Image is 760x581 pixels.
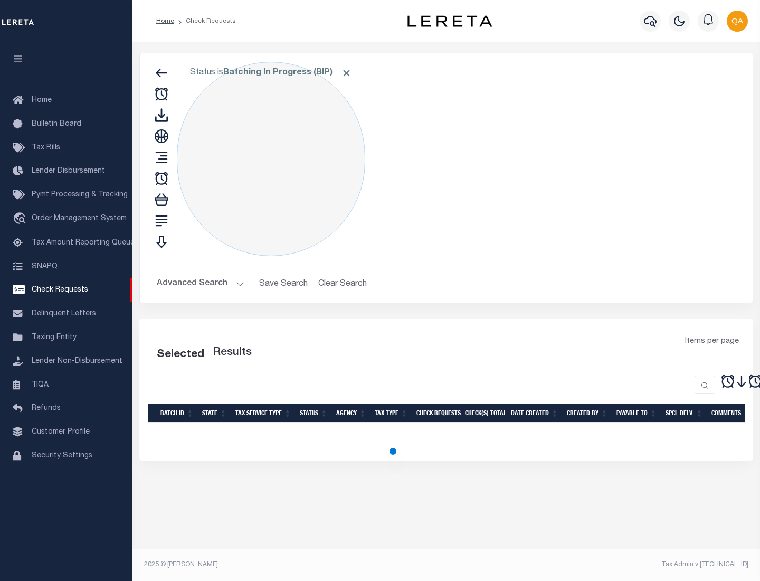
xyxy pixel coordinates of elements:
[231,404,296,423] th: Tax Service Type
[341,68,352,79] span: Click to Remove
[32,358,122,365] span: Lender Non-Disbursement
[32,144,60,152] span: Tax Bills
[461,404,507,423] th: Check(s) Total
[32,167,105,175] span: Lender Disbursement
[32,215,127,222] span: Order Management System
[13,212,30,226] i: travel_explore
[296,404,332,423] th: Status
[32,428,90,436] span: Customer Profile
[156,18,174,24] a: Home
[332,404,370,423] th: Agency
[174,16,236,26] li: Check Requests
[177,62,365,256] div: Click to Edit
[32,120,81,128] span: Bulletin Board
[157,274,244,294] button: Advanced Search
[32,452,92,460] span: Security Settings
[253,274,314,294] button: Save Search
[32,381,49,388] span: TIQA
[370,404,412,423] th: Tax Type
[32,405,61,412] span: Refunds
[314,274,372,294] button: Clear Search
[612,404,661,423] th: Payable To
[223,69,352,77] b: Batching In Progress (BIP)
[198,404,231,423] th: State
[563,404,612,423] th: Created By
[32,191,128,199] span: Pymt Processing & Tracking
[507,404,563,423] th: Date Created
[32,286,88,294] span: Check Requests
[32,239,135,247] span: Tax Amount Reporting Queue
[32,263,58,270] span: SNAPQ
[32,334,77,341] span: Taxing Entity
[157,346,204,363] div: Selected
[407,15,492,27] img: logo-dark.svg
[213,344,252,361] label: Results
[727,11,748,32] img: svg+xml;base64,PHN2ZyB4bWxucz0iaHR0cDovL3d3dy53My5vcmcvMjAwMC9zdmciIHBvaW50ZXItZXZlbnRzPSJub25lIi...
[454,560,748,569] div: Tax Admin v.[TECHNICAL_ID]
[412,404,461,423] th: Check Requests
[32,97,52,104] span: Home
[32,310,96,317] span: Delinquent Letters
[156,404,198,423] th: Batch Id
[685,336,739,348] span: Items per page
[136,560,446,569] div: 2025 © [PERSON_NAME].
[707,404,755,423] th: Comments
[661,404,707,423] th: Spcl Delv.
